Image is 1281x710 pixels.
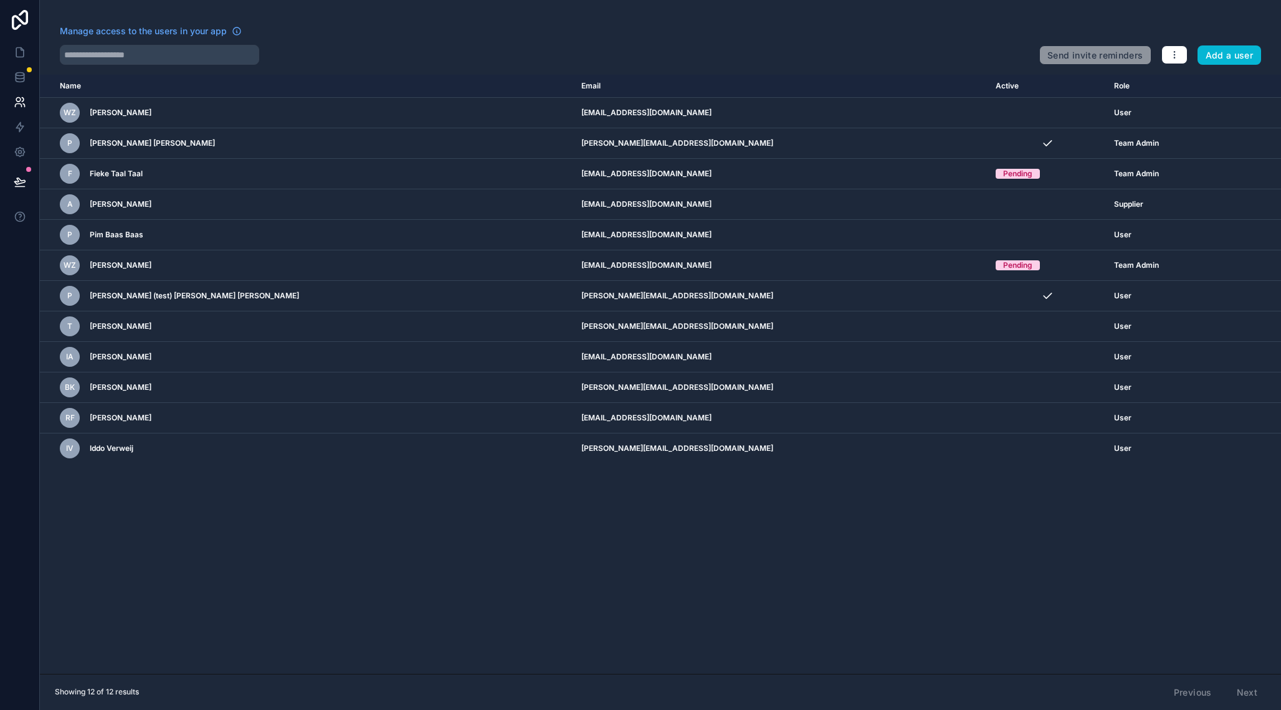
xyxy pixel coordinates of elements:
div: Pending [1003,260,1032,270]
span: [PERSON_NAME] [90,108,151,118]
button: Add a user [1198,45,1262,65]
td: [PERSON_NAME][EMAIL_ADDRESS][DOMAIN_NAME] [574,128,988,159]
span: A [67,199,73,209]
span: User [1114,352,1131,362]
a: Manage access to the users in your app [60,25,242,37]
span: RF [65,413,75,423]
th: Active [988,75,1107,98]
span: WZ [64,108,76,118]
span: P [67,230,72,240]
span: User [1114,230,1131,240]
div: scrollable content [40,75,1281,674]
td: [PERSON_NAME][EMAIL_ADDRESS][DOMAIN_NAME] [574,311,988,342]
td: [EMAIL_ADDRESS][DOMAIN_NAME] [574,159,988,189]
span: User [1114,413,1131,423]
span: [PERSON_NAME] [90,413,151,423]
td: [EMAIL_ADDRESS][DOMAIN_NAME] [574,342,988,372]
td: [EMAIL_ADDRESS][DOMAIN_NAME] [574,189,988,220]
span: Manage access to the users in your app [60,25,227,37]
span: IA [66,352,74,362]
th: Role [1107,75,1226,98]
span: [PERSON_NAME] [90,199,151,209]
span: User [1114,321,1131,331]
span: Fieke Taal Taal [90,169,143,179]
span: [PERSON_NAME] [90,352,151,362]
span: Pim Baas Baas [90,230,143,240]
span: P [67,291,72,301]
span: [PERSON_NAME] (test) [PERSON_NAME] [PERSON_NAME] [90,291,299,301]
span: T [67,321,72,331]
span: BK [65,382,75,392]
span: Iddo Verweij [90,443,133,453]
th: Name [40,75,574,98]
span: Team Admin [1114,169,1159,179]
span: [PERSON_NAME] [90,260,151,270]
span: Team Admin [1114,260,1159,270]
span: User [1114,443,1131,453]
span: [PERSON_NAME] [90,382,151,392]
span: User [1114,382,1131,392]
span: WZ [64,260,76,270]
span: P [67,138,72,148]
span: [PERSON_NAME] [PERSON_NAME] [90,138,215,148]
div: Pending [1003,169,1032,179]
td: [PERSON_NAME][EMAIL_ADDRESS][DOMAIN_NAME] [574,433,988,464]
span: [PERSON_NAME] [90,321,151,331]
td: [PERSON_NAME][EMAIL_ADDRESS][DOMAIN_NAME] [574,281,988,311]
span: User [1114,108,1131,118]
span: IV [66,443,74,453]
span: Team Admin [1114,138,1159,148]
td: [EMAIL_ADDRESS][DOMAIN_NAME] [574,403,988,433]
td: [EMAIL_ADDRESS][DOMAIN_NAME] [574,98,988,128]
span: Showing 12 of 12 results [55,687,139,697]
span: Supplier [1114,199,1143,209]
span: User [1114,291,1131,301]
td: [EMAIL_ADDRESS][DOMAIN_NAME] [574,250,988,281]
th: Email [574,75,988,98]
td: [EMAIL_ADDRESS][DOMAIN_NAME] [574,220,988,250]
span: F [68,169,72,179]
td: [PERSON_NAME][EMAIL_ADDRESS][DOMAIN_NAME] [574,372,988,403]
